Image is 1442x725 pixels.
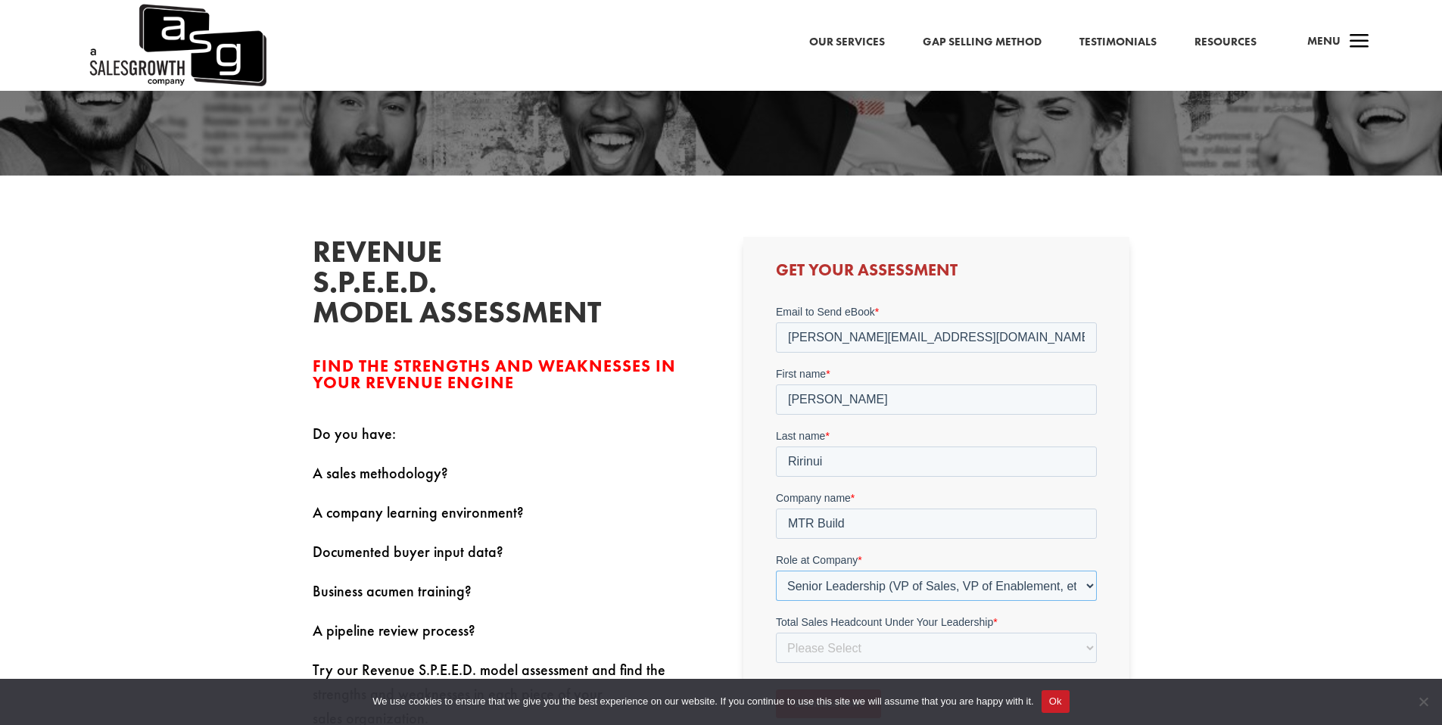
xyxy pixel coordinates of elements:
span: Menu [1307,33,1341,48]
a: Our Services [809,33,885,52]
span: Find the strengths and weaknesses in your revenue engine [313,355,676,394]
p: Documented buyer input data? [313,540,699,579]
p: Business acumen training? [313,579,699,618]
a: Testimonials [1079,33,1157,52]
h2: Revenue S.P.E.E.D. Model Assessment [313,237,540,335]
button: Ok [1042,690,1070,713]
p: A pipeline review process? [313,618,699,658]
p: A company learning environment? [313,500,699,540]
a: Gap Selling Method [923,33,1042,52]
h3: Get Your Assessment [776,262,1097,286]
p: Do you have: [313,422,699,461]
a: Resources [1194,33,1257,52]
span: We use cookies to ensure that we give you the best experience on our website. If you continue to ... [372,694,1033,709]
span: a [1344,27,1375,58]
span: No [1416,694,1431,709]
p: A sales methodology? [313,461,699,500]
